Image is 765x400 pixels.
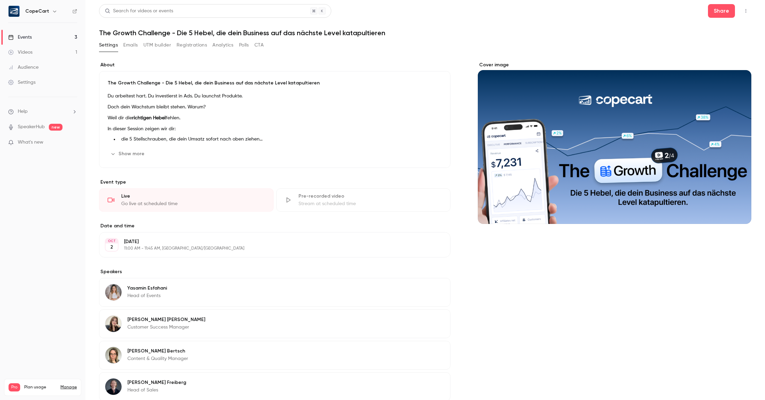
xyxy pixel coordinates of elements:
[99,188,274,212] div: LiveGo live at scheduled time
[108,103,442,111] p: Doch dein Wachstum bleibt stehen. Warum?
[124,246,414,251] p: 11:00 AM - 11:45 AM, [GEOGRAPHIC_DATA]/[GEOGRAPHIC_DATA]
[177,40,207,51] button: Registrations
[99,268,450,275] label: Speakers
[108,114,442,122] p: Weil dir die fehlen.
[105,284,122,301] img: Yasamin Esfahani
[123,40,138,51] button: Emails
[24,385,56,390] span: Plan usage
[124,238,414,245] p: [DATE]
[99,278,450,307] div: Yasamin EsfahaniYasamin EsfahaniHead of Events
[18,139,43,146] span: What's new
[119,136,442,143] li: die 5 Stellschrauben, die dein Umsatz sofort nach oben ziehen
[127,316,205,323] p: [PERSON_NAME] [PERSON_NAME]
[25,8,49,15] h6: CopeCart
[254,40,264,51] button: CTA
[105,378,122,395] img: Nils Freiberg
[121,193,265,200] div: Live
[99,309,450,338] div: Emilia Wagner[PERSON_NAME] [PERSON_NAME]Customer Success Manager
[9,383,20,391] span: Pro
[106,239,118,243] div: OCT
[60,385,77,390] a: Manage
[8,64,39,71] div: Audience
[708,4,735,18] button: Share
[212,40,234,51] button: Analytics
[276,188,451,212] div: Pre-recorded videoStream at scheduled time
[18,123,45,131] a: SpeakerHub
[110,244,113,251] p: 2
[127,324,205,331] p: Customer Success Manager
[105,347,122,363] img: Anne Bertsch
[105,316,122,332] img: Emilia Wagner
[9,6,19,17] img: CopeCart
[105,8,173,15] div: Search for videos or events
[108,80,442,86] p: The Growth Challenge - Die 5 Hebel, die dein Business auf das nächste Level katapultieren
[127,348,188,355] p: [PERSON_NAME] Bertsch
[99,223,450,229] label: Date and time
[99,179,450,186] p: Event type
[8,34,32,41] div: Events
[127,285,167,292] p: Yasamin Esfahani
[99,29,751,37] h1: The Growth Challenge - Die 5 Hebel, die dein Business auf das nächste Level katapultieren
[18,108,28,115] span: Help
[127,292,167,299] p: Head of Events
[478,62,751,68] label: Cover image
[108,92,442,100] p: Du arbeitest hart. Du investierst in Ads. Du launchst Produkte.
[8,49,32,56] div: Videos
[99,341,450,370] div: Anne Bertsch[PERSON_NAME] BertschContent & Quality Manager
[298,193,442,200] div: Pre-recorded video
[478,62,751,224] section: Cover image
[127,379,186,386] p: [PERSON_NAME] Freiberg
[121,200,265,207] div: Go live at scheduled time
[99,40,118,51] button: Settings
[108,148,149,159] button: Show more
[108,125,442,133] p: In dieser Session zeigen wir dir:
[8,108,77,115] li: help-dropdown-opener
[49,124,62,131] span: new
[8,79,36,86] div: Settings
[99,62,450,68] label: About
[298,200,442,207] div: Stream at scheduled time
[127,355,188,362] p: Content & Quality Manager
[127,387,186,394] p: Head of Sales
[239,40,249,51] button: Polls
[132,116,166,120] strong: richtigen Hebel
[143,40,171,51] button: UTM builder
